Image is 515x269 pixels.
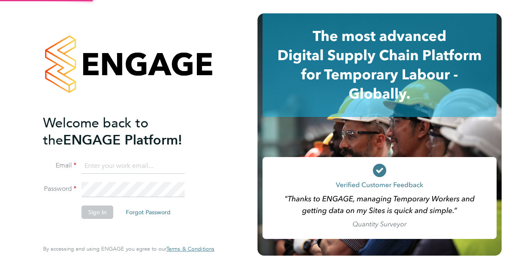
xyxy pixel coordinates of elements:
[43,114,206,149] h2: ENGAGE Platform!
[166,246,214,252] a: Terms & Conditions
[43,115,148,148] span: Welcome back to the
[82,159,185,174] input: Enter your work email...
[119,206,177,219] button: Forgot Password
[43,161,76,170] label: Email
[43,245,214,252] span: By accessing and using ENGAGE you agree to our
[166,245,214,252] span: Terms & Conditions
[43,185,76,193] label: Password
[82,206,113,219] button: Sign In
